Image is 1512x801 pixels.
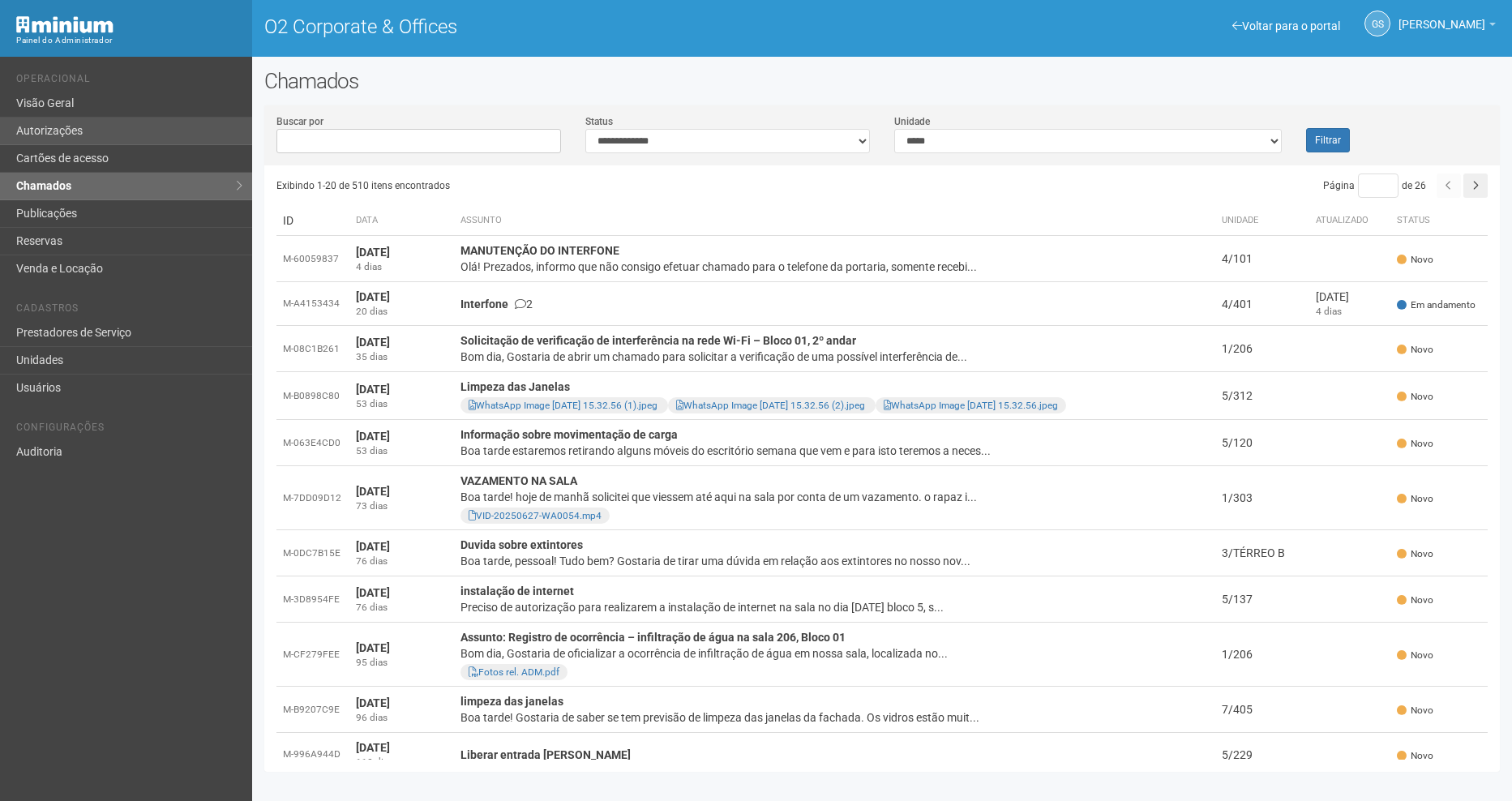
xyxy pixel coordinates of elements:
div: Boa tarde, pessoal! Tudo bem? Gostaria de tirar uma dúvida em relação aos extintores no nosso nov... [460,553,1209,569]
div: 95 dias [356,656,448,670]
a: GS [1364,11,1390,36]
span: Novo [1397,749,1433,763]
span: Novo [1397,704,1433,717]
span: Novo [1397,593,1433,607]
label: Buscar por [276,114,323,129]
td: M-CF279FEE [276,623,349,687]
div: Painel do Administrador [16,33,240,48]
td: 5/120 [1215,420,1309,466]
span: Novo [1397,343,1433,357]
strong: [DATE] [356,246,390,259]
span: Novo [1397,253,1433,267]
strong: Assunto: Registro de ocorrência – infiltração de água na sala 206, Bloco 01 [460,631,846,644]
div: Boa tarde estaremos retirando alguns móveis do escritório semana que vem e para isto teremos a ne... [460,443,1209,459]
strong: [DATE] [356,336,390,349]
div: 20 dias [356,305,448,319]
div: 96 dias [356,711,448,725]
td: M-3D8954FE [276,576,349,623]
span: Página de 26 [1323,180,1426,191]
a: WhatsApp Image [DATE] 15.32.56 (1).jpeg [469,400,657,411]
strong: Duvida sobre extintores [460,538,583,551]
span: 4 dias [1316,306,1342,317]
div: Bom dia, Gostaria de oficializar a ocorrência de infiltração de água em nossa sala, localizada no... [460,645,1209,662]
div: 76 dias [356,555,448,568]
strong: [DATE] [356,586,390,599]
span: Novo [1397,390,1433,404]
span: Novo [1397,649,1433,662]
img: Minium [16,16,114,33]
div: Exibindo 1-20 de 510 itens encontrados [276,173,883,198]
th: Status [1390,206,1488,236]
span: 2 [515,298,533,311]
div: 53 dias [356,444,448,458]
strong: Solicitação de verificação de interferência na rede Wi-Fi – Bloco 01, 2º andar [460,334,856,347]
a: [PERSON_NAME] [1398,20,1496,33]
h1: O2 Corporate & Offices [264,16,870,37]
div: 4 dias [356,260,448,274]
span: Novo [1397,437,1433,451]
td: 5/229 [1215,733,1309,777]
span: Novo [1397,547,1433,561]
span: Novo [1397,492,1433,506]
strong: Liberar entrada [PERSON_NAME] [460,748,631,761]
td: M-996A944D [276,733,349,777]
th: Atualizado [1309,206,1390,236]
div: Bom dia, Gostaria de abrir um chamado para solicitar a verificação de uma possível interferência ... [460,349,1209,365]
span: Em andamento [1397,298,1476,312]
td: 5/137 [1215,576,1309,623]
td: M-A4153434 [276,282,349,326]
div: 110 dias [356,756,448,769]
td: 4/101 [1215,236,1309,282]
td: 4/401 [1215,282,1309,326]
td: M-B9207C9E [276,687,349,733]
strong: VAZAMENTO NA SALA [460,474,577,487]
label: Unidade [894,114,930,129]
strong: [DATE] [356,430,390,443]
li: Configurações [16,422,240,439]
a: Fotos rel. ADM.pdf [469,666,559,678]
td: M-7DD09D12 [276,466,349,530]
strong: [DATE] [356,641,390,654]
a: WhatsApp Image [DATE] 15.32.56.jpeg [884,400,1058,411]
div: 53 dias [356,397,448,411]
strong: limpeza das janelas [460,695,563,708]
strong: [DATE] [356,540,390,553]
div: Olá! Prezados, informo que não consigo efetuar chamado para o telefone da portaria, somente receb... [460,259,1209,275]
strong: Informação sobre movimentação de carga [460,428,678,441]
div: [DATE] [1316,289,1384,305]
td: 1/303 [1215,466,1309,530]
div: Preciso de autorização para realizarem a instalação de internet na sala no dia [DATE] bloco 5, s... [460,599,1209,615]
button: Filtrar [1306,128,1350,152]
strong: Limpeza das Janelas [460,380,570,393]
a: Voltar para o portal [1232,19,1340,32]
td: M-063E4CD0 [276,420,349,466]
strong: instalação de internet [460,585,574,598]
td: 1/206 [1215,326,1309,372]
td: M-0DC7B15E [276,530,349,576]
div: 76 dias [356,601,448,615]
div: Boa tarde! hoje de manhã solicitei que viessem até aqui na sala por conta de um vazamento. o rapa... [460,489,1209,505]
strong: MANUTENÇÃO DO INTERFONE [460,244,619,257]
td: 1/206 [1215,623,1309,687]
li: Operacional [16,73,240,90]
div: Boa tarde! Gostaria de saber se tem previsão de limpeza das janelas da fachada. Os vidros estão m... [460,709,1209,726]
td: 7/405 [1215,687,1309,733]
strong: [DATE] [356,383,390,396]
div: 73 dias [356,499,448,513]
td: M-B0898C80 [276,372,349,420]
a: VID-20250627-WA0054.mp4 [469,510,602,521]
strong: [DATE] [356,290,390,303]
div: 35 dias [356,350,448,364]
td: ID [276,206,349,236]
strong: [DATE] [356,741,390,754]
strong: [DATE] [356,485,390,498]
label: Status [585,114,613,129]
th: Unidade [1215,206,1309,236]
th: Data [349,206,454,236]
h2: Chamados [264,69,1500,93]
strong: Interfone [460,298,508,311]
li: Cadastros [16,302,240,319]
a: WhatsApp Image [DATE] 15.32.56 (2).jpeg [676,400,865,411]
td: 5/312 [1215,372,1309,420]
strong: [DATE] [356,696,390,709]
